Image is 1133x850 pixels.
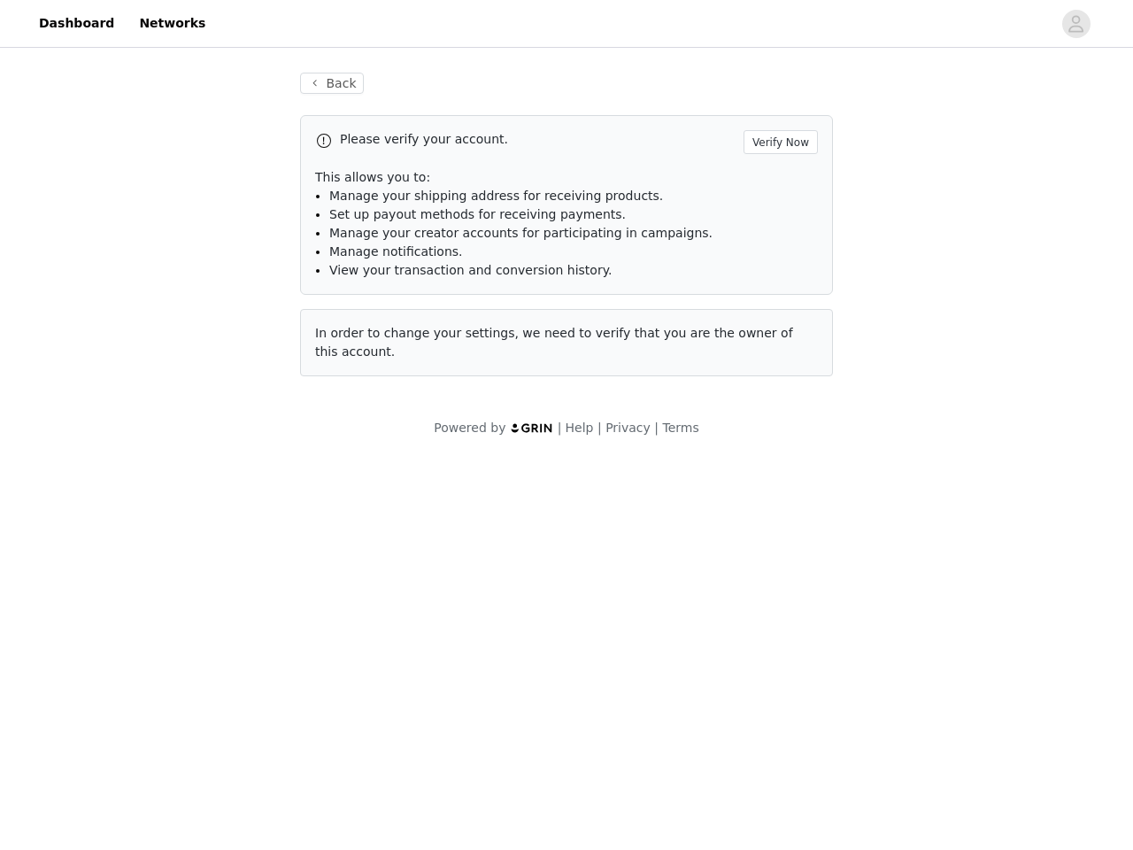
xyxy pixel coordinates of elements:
[510,422,554,434] img: logo
[597,421,602,435] span: |
[558,421,562,435] span: |
[662,421,698,435] a: Terms
[128,4,216,43] a: Networks
[340,130,736,149] p: Please verify your account.
[300,73,364,94] button: Back
[566,421,594,435] a: Help
[329,207,626,221] span: Set up payout methods for receiving payments.
[329,226,713,240] span: Manage your creator accounts for participating in campaigns.
[605,421,651,435] a: Privacy
[315,326,793,359] span: In order to change your settings, we need to verify that you are the owner of this account.
[1067,10,1084,38] div: avatar
[329,263,612,277] span: View your transaction and conversion history.
[28,4,125,43] a: Dashboard
[434,421,505,435] span: Powered by
[315,168,818,187] p: This allows you to:
[329,244,463,259] span: Manage notifications.
[329,189,663,203] span: Manage your shipping address for receiving products.
[654,421,659,435] span: |
[744,130,818,154] button: Verify Now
